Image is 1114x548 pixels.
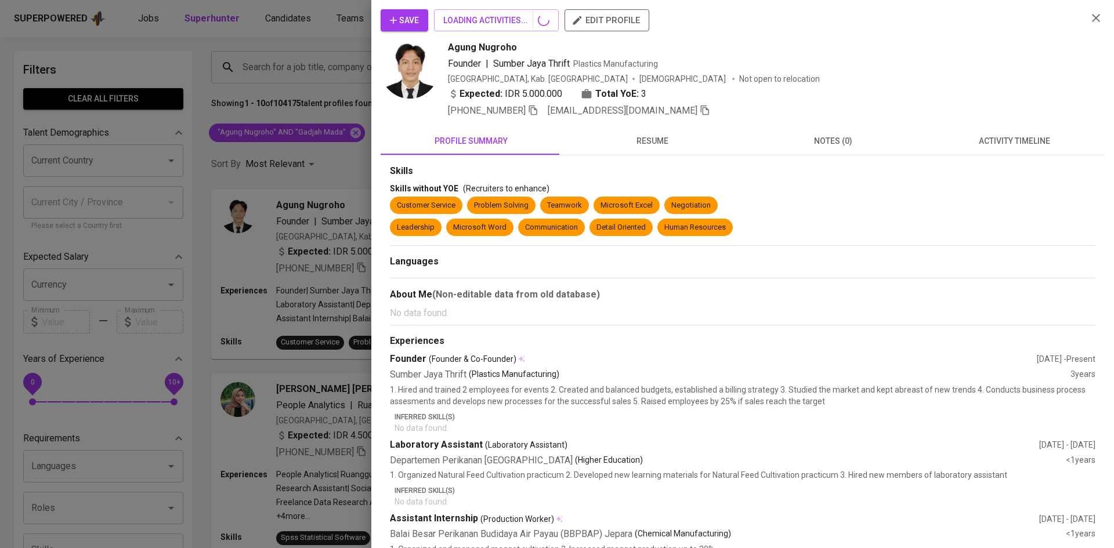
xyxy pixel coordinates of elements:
span: Plastics Manufacturing [573,59,658,68]
div: Balai Besar Perikanan Budidaya Air Payau (BBPBAP) Jepara [390,528,1066,541]
img: 1a6726e037f0a8ba7179869a0ead3925.jpg [381,41,439,99]
a: edit profile [565,15,649,24]
span: profile summary [388,134,555,148]
div: Founder [390,353,1037,366]
div: Assistant Internship [390,512,1039,525]
p: 1. Organized Natural Feed Cultivation practicum 2. Developed new learning materials for Natural F... [390,469,1095,481]
b: (Non-editable data from old database) [432,289,600,300]
p: No data found. [395,496,1095,507]
div: About Me [390,288,1095,302]
b: Expected: [460,87,502,101]
div: Sumber Jaya Thrift [390,368,1070,382]
div: <1 years [1066,528,1095,541]
button: edit profile [565,9,649,31]
div: Human Resources [664,222,726,233]
span: activity timeline [931,134,1098,148]
p: No data found. [395,422,1095,434]
span: Sumber Jaya Thrift [493,58,570,69]
b: Total YoE: [595,87,639,101]
div: [DATE] - [DATE] [1039,439,1095,451]
div: Skills [390,165,1095,178]
p: No data found. [390,306,1095,320]
div: 3 years [1070,368,1095,382]
p: Inferred Skill(s) [395,485,1095,496]
span: [EMAIL_ADDRESS][DOMAIN_NAME] [548,105,697,116]
p: (Plastics Manufacturing) [469,368,559,382]
div: <1 years [1066,454,1095,467]
span: 3 [641,87,646,101]
div: [DATE] - [DATE] [1039,513,1095,525]
span: [PHONE_NUMBER] [448,105,526,116]
span: notes (0) [750,134,917,148]
span: | [486,57,489,71]
span: Founder [448,58,481,69]
span: LOADING ACTIVITIES... [443,13,549,28]
span: Agung Nugroho [448,41,517,55]
p: Not open to relocation [739,73,820,85]
span: Save [390,13,419,28]
div: IDR 5.000.000 [448,87,562,101]
div: Microsoft Word [453,222,507,233]
div: Customer Service [397,200,455,211]
div: Leadership [397,222,435,233]
span: (Laboratory Assistant) [485,439,567,451]
div: Laboratory Assistant [390,438,1039,452]
div: Detail Oriented [596,222,646,233]
span: [DEMOGRAPHIC_DATA] [639,73,728,85]
div: Experiences [390,335,1095,348]
div: Languages [390,255,1095,268]
span: (Production Worker) [480,513,554,525]
div: Teamwork [547,200,582,211]
button: Save [381,9,428,31]
button: LOADING ACTIVITIES... [434,9,559,31]
div: Departemen Perikanan [GEOGRAPHIC_DATA] [390,454,1066,467]
p: (Chemical Manufacturing) [635,528,731,541]
div: [DATE] - Present [1037,353,1095,365]
div: Problem Solving [474,200,529,211]
p: (Higher Education) [575,454,643,467]
div: Negotiation [671,200,711,211]
p: Inferred Skill(s) [395,412,1095,422]
span: resume [569,134,736,148]
div: Microsoft Excel [601,200,653,211]
span: edit profile [574,13,640,28]
div: [GEOGRAPHIC_DATA], Kab. [GEOGRAPHIC_DATA] [448,73,628,85]
span: (Recruiters to enhance) [463,184,549,193]
span: (Founder & Co-Founder) [429,353,516,365]
span: Skills without YOE [390,184,458,193]
p: 1. Hired and trained 2 employees for events 2. Created and balanced budgets, established a billin... [390,384,1095,407]
div: Communication [525,222,578,233]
